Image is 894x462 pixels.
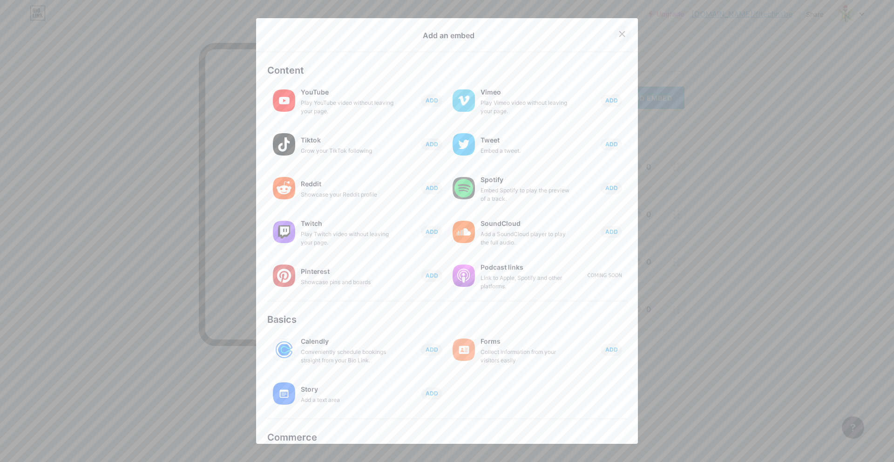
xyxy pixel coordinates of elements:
div: Reddit [301,177,394,190]
div: Content [267,63,627,77]
img: vimeo [453,89,475,112]
div: Collect information from your visitors easily [481,348,574,365]
div: Showcase pins and boards [301,278,394,286]
button: ADD [601,182,622,194]
img: pinterest [273,265,295,287]
div: Basics [267,313,627,326]
button: ADD [421,226,442,238]
div: Add an embed [423,30,474,41]
div: Forms [481,335,574,348]
span: ADD [426,389,438,397]
button: ADD [601,226,622,238]
button: ADD [421,138,442,150]
div: Play Twitch video without leaving your page. [301,230,394,247]
div: Podcast links [481,261,574,274]
div: YouTube [301,86,394,99]
img: story [273,382,295,405]
span: ADD [426,96,438,104]
div: Add a text area [301,396,394,404]
button: ADD [421,270,442,282]
span: ADD [605,96,618,104]
div: Calendly [301,335,394,348]
div: Commerce [267,430,627,444]
img: forms [453,339,475,361]
div: Add a SoundCloud player to play the full audio. [481,230,574,247]
img: soundcloud [453,221,475,243]
div: Spotify [481,173,574,186]
img: twitch [273,221,295,243]
span: ADD [426,346,438,353]
div: Embed Spotify to play the preview of a track. [481,186,574,203]
button: ADD [421,387,442,400]
div: Embed a tweet. [481,147,574,155]
div: SoundCloud [481,217,574,230]
div: Play YouTube video without leaving your page. [301,99,394,115]
div: Showcase your Reddit profile [301,190,394,199]
div: Pinterest [301,265,394,278]
div: Story [301,383,394,396]
div: Conveniently schedule bookings straight from your Bio Link. [301,348,394,365]
span: ADD [605,184,618,192]
div: Play Vimeo video without leaving your page. [481,99,574,115]
img: spotify [453,177,475,199]
img: calendly [273,339,295,361]
span: ADD [426,228,438,236]
button: ADD [601,138,622,150]
button: ADD [421,95,442,107]
span: ADD [605,140,618,148]
span: ADD [426,184,438,192]
div: Vimeo [481,86,574,99]
img: youtube [273,89,295,112]
div: Twitch [301,217,394,230]
span: ADD [605,346,618,353]
span: ADD [605,228,618,236]
span: ADD [426,272,438,279]
div: Tiktok [301,134,394,147]
button: ADD [421,344,442,356]
img: twitter [453,133,475,156]
button: ADD [601,344,622,356]
img: reddit [273,177,295,199]
span: ADD [426,140,438,148]
img: podcastlinks [453,265,475,287]
img: tiktok [273,133,295,156]
button: ADD [601,95,622,107]
div: Link to Apple, Spotify and other platforms. [481,274,574,291]
div: Tweet [481,134,574,147]
button: ADD [421,182,442,194]
div: Coming soon [588,272,622,279]
div: Grow your TikTok following [301,147,394,155]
